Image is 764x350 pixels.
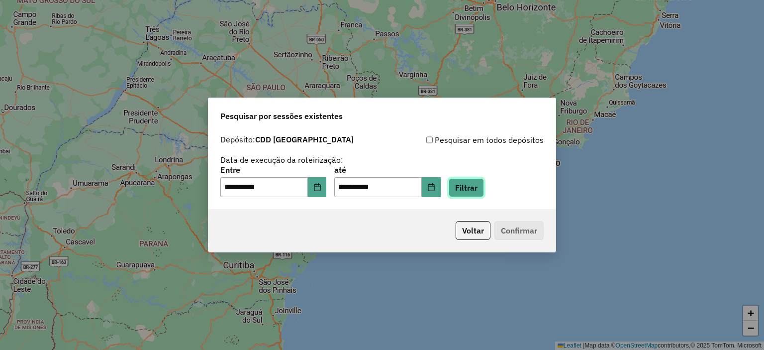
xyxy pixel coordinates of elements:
label: Depósito: [220,133,354,145]
button: Choose Date [308,177,327,197]
span: Pesquisar por sessões existentes [220,110,343,122]
label: até [334,164,440,176]
button: Voltar [456,221,490,240]
label: Data de execução da roteirização: [220,154,343,166]
strong: CDD [GEOGRAPHIC_DATA] [255,134,354,144]
div: Pesquisar em todos depósitos [382,134,544,146]
label: Entre [220,164,326,176]
button: Choose Date [422,177,441,197]
button: Filtrar [449,178,484,197]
